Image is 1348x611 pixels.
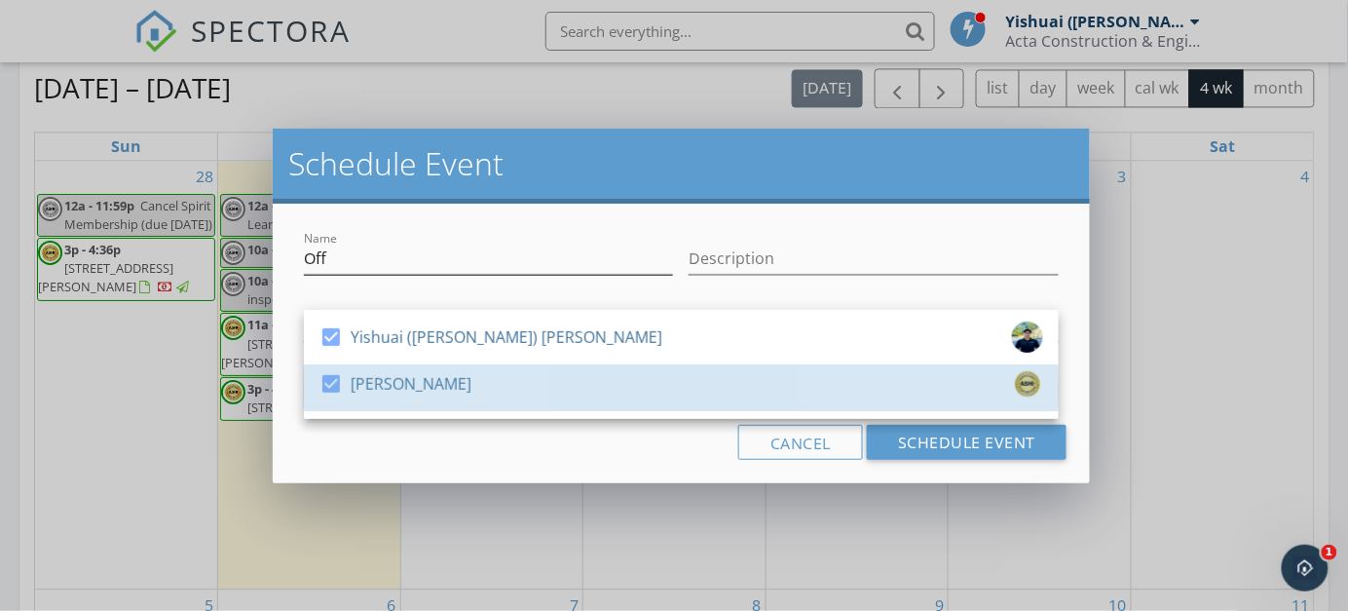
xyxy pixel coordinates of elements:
iframe: Intercom live chat [1282,545,1329,592]
div: Yishuai ([PERSON_NAME]) [PERSON_NAME] [351,322,662,353]
h2: Schedule Event [288,144,1074,183]
img: img_7857.jpeg [1012,322,1043,353]
img: ashicertifiedhomeinspector.jpg [1012,368,1043,400]
button: Schedule Event [867,425,1067,460]
div: [PERSON_NAME] [351,368,471,400]
span: 1 [1322,545,1337,560]
button: Cancel [738,425,863,460]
